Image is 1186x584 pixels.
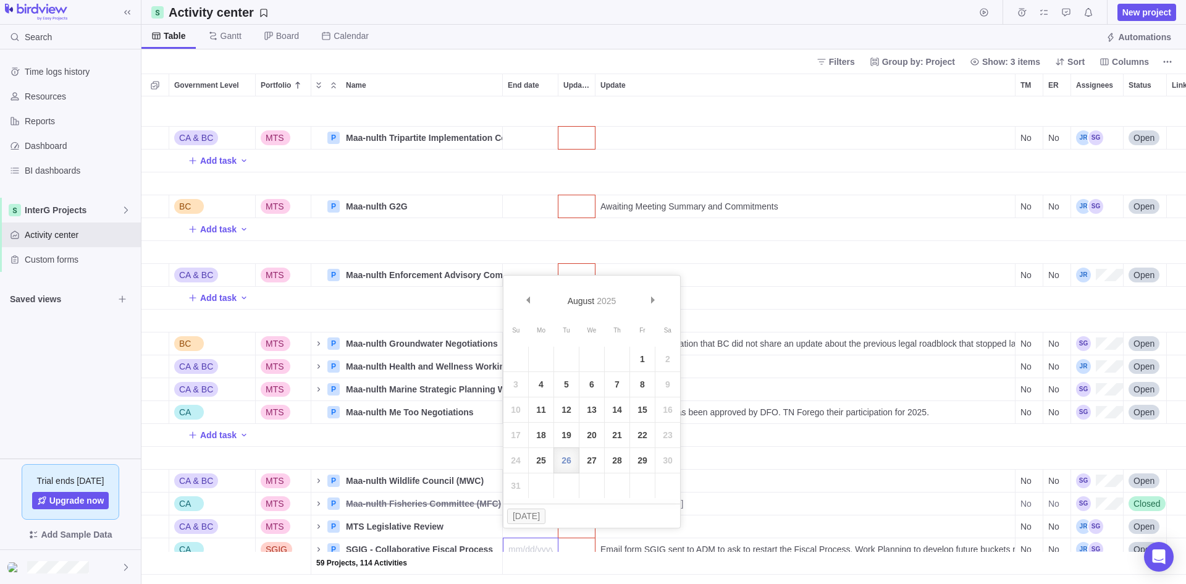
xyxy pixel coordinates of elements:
a: 22 [630,423,655,447]
a: 14 [605,397,629,422]
a: 25 [529,448,553,473]
a: 5 [554,372,579,397]
span: Saturday [664,327,671,334]
a: 28 [605,448,629,473]
a: 7 [605,372,629,397]
span: Tuesday [563,327,570,334]
a: 15 [630,397,655,422]
a: 19 [554,423,579,447]
a: 20 [579,423,604,447]
span: Next [650,297,657,303]
span: Friday [639,327,645,334]
a: Next [641,288,668,315]
input: mm/dd/yyyy [503,538,558,561]
div: End date [503,538,558,561]
a: 27 [579,448,604,473]
button: [DATE] [507,509,546,524]
a: 11 [529,397,553,422]
a: 8 [630,372,655,397]
a: 21 [605,423,629,447]
a: 26 [554,448,579,473]
a: Prev [516,288,542,315]
div: grid [141,96,1186,584]
span: Monday [537,327,545,334]
a: 6 [579,372,604,397]
span: Prev [524,297,531,303]
a: 1 [630,347,655,371]
a: 18 [529,423,553,447]
span: Wednesday [587,327,597,334]
a: 29 [630,448,655,473]
a: 4 [529,372,553,397]
span: Thursday [613,327,621,334]
span: 2025 [597,296,616,306]
a: 13 [579,397,604,422]
span: Sunday [512,327,519,334]
a: 12 [554,397,579,422]
span: August [568,296,595,306]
